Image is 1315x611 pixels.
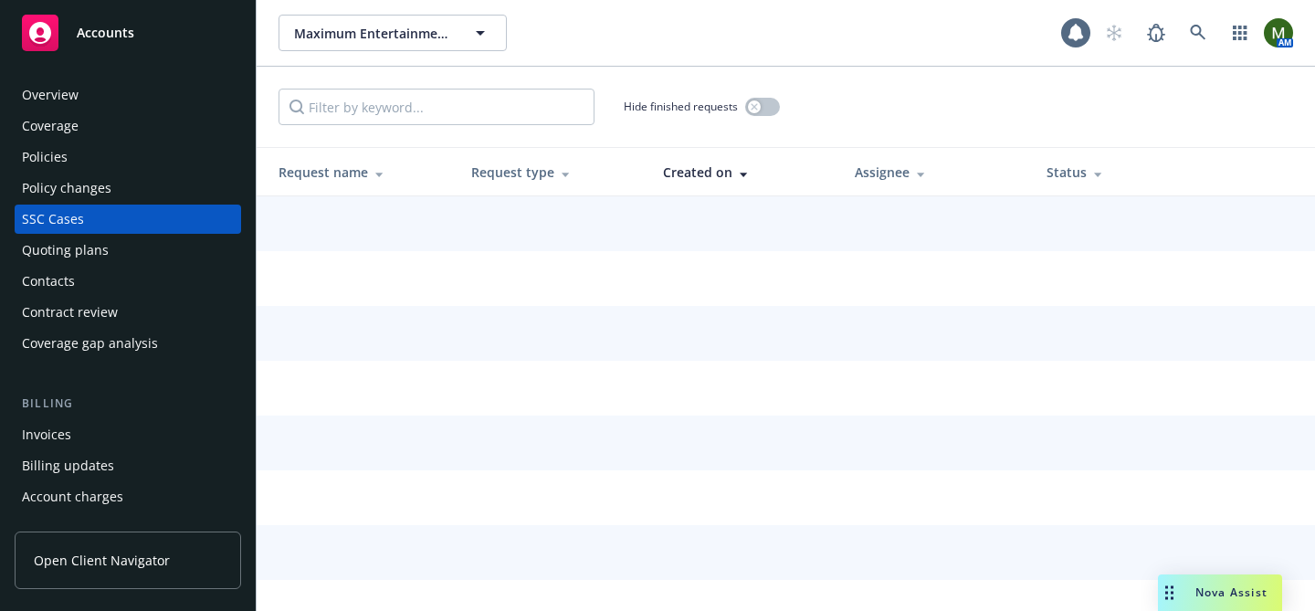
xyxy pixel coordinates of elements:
[22,236,109,265] div: Quoting plans
[15,7,241,58] a: Accounts
[22,267,75,296] div: Contacts
[1158,574,1181,611] div: Drag to move
[15,142,241,172] a: Policies
[15,205,241,234] a: SSC Cases
[1264,18,1293,47] img: photo
[624,99,738,114] span: Hide finished requests
[22,142,68,172] div: Policies
[1047,163,1209,182] div: Status
[22,298,118,327] div: Contract review
[15,513,241,543] a: Installment plans
[279,163,442,182] div: Request name
[22,513,129,543] div: Installment plans
[279,89,594,125] input: Filter by keyword...
[1180,15,1216,51] a: Search
[15,395,241,413] div: Billing
[34,551,170,570] span: Open Client Navigator
[22,174,111,203] div: Policy changes
[15,420,241,449] a: Invoices
[77,26,134,40] span: Accounts
[15,80,241,110] a: Overview
[15,298,241,327] a: Contract review
[1222,15,1258,51] a: Switch app
[15,174,241,203] a: Policy changes
[15,111,241,141] a: Coverage
[1138,15,1174,51] a: Report a Bug
[15,329,241,358] a: Coverage gap analysis
[22,451,114,480] div: Billing updates
[279,15,507,51] button: Maximum Entertainment, LLC
[294,24,452,43] span: Maximum Entertainment, LLC
[15,267,241,296] a: Contacts
[22,80,79,110] div: Overview
[1195,585,1268,600] span: Nova Assist
[22,205,84,234] div: SSC Cases
[15,451,241,480] a: Billing updates
[1096,15,1132,51] a: Start snowing
[15,482,241,511] a: Account charges
[22,111,79,141] div: Coverage
[471,163,634,182] div: Request type
[855,163,1017,182] div: Assignee
[1158,574,1282,611] button: Nova Assist
[22,482,123,511] div: Account charges
[22,420,71,449] div: Invoices
[15,236,241,265] a: Quoting plans
[22,329,158,358] div: Coverage gap analysis
[663,163,826,182] div: Created on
